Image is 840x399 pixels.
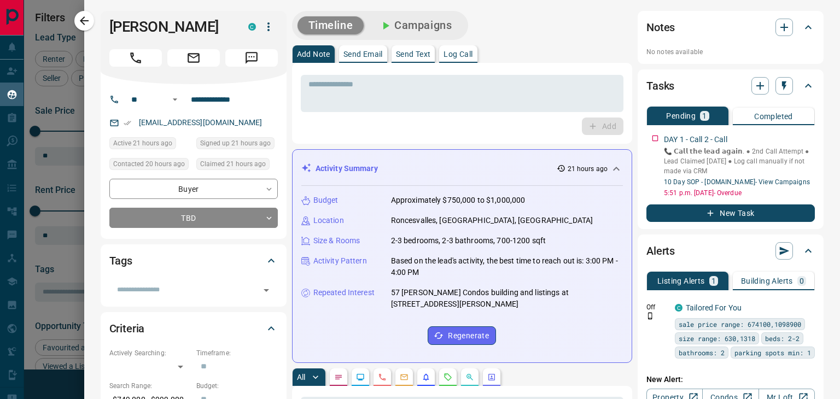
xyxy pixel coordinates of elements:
p: Budget: [196,381,278,391]
p: Log Call [444,50,472,58]
button: Regenerate [428,326,496,345]
p: Budget [313,195,339,206]
a: 10 Day SOP - [DOMAIN_NAME]- View Campaigns [664,178,810,186]
h2: Tasks [646,77,674,95]
div: Sun Sep 14 2025 [109,137,191,152]
h2: Tags [109,252,132,269]
button: Open [259,283,274,298]
span: size range: 630,1318 [679,333,755,344]
span: Claimed 21 hours ago [200,159,266,169]
svg: Listing Alerts [422,373,430,382]
p: Building Alerts [741,277,793,285]
svg: Opportunities [465,373,474,382]
p: New Alert: [646,374,815,385]
div: condos.ca [675,304,682,312]
div: Sun Sep 14 2025 [196,158,278,173]
svg: Requests [444,373,452,382]
svg: Agent Actions [487,373,496,382]
p: Off [646,302,668,312]
span: Message [225,49,278,67]
button: Campaigns [368,16,463,34]
p: Roncesvalles, [GEOGRAPHIC_DATA], [GEOGRAPHIC_DATA] [391,215,593,226]
p: Listing Alerts [657,277,705,285]
div: Buyer [109,179,278,199]
p: Actively Searching: [109,348,191,358]
div: condos.ca [248,23,256,31]
p: Size & Rooms [313,235,360,247]
span: beds: 2-2 [765,333,800,344]
div: Activity Summary21 hours ago [301,159,623,179]
p: 21 hours ago [568,164,608,174]
div: Notes [646,14,815,40]
button: Timeline [297,16,364,34]
p: 57 [PERSON_NAME] Condos building and listings at [STREET_ADDRESS][PERSON_NAME] [391,287,623,310]
p: All [297,373,306,381]
p: Pending [666,112,696,120]
a: Tailored For You [686,303,742,312]
h2: Alerts [646,242,675,260]
p: Based on the lead's activity, the best time to reach out is: 3:00 PM - 4:00 PM [391,255,623,278]
span: bathrooms: 2 [679,347,725,358]
span: Email [167,49,220,67]
p: Location [313,215,344,226]
svg: Email Verified [124,119,131,127]
p: Timeframe: [196,348,278,358]
div: Sun Sep 14 2025 [109,158,191,173]
div: Alerts [646,238,815,264]
h1: [PERSON_NAME] [109,18,232,36]
p: Repeated Interest [313,287,375,298]
button: Open [168,93,182,106]
p: No notes available [646,47,815,57]
span: parking spots min: 1 [734,347,811,358]
div: TBD [109,208,278,228]
p: 1 [702,112,707,120]
svg: Calls [378,373,387,382]
div: Tags [109,248,278,274]
p: Completed [754,113,793,120]
p: DAY 1 - Call 2 - Call [664,134,727,145]
h2: Notes [646,19,675,36]
a: [EMAIL_ADDRESS][DOMAIN_NAME] [139,118,262,127]
p: Approximately $750,000 to $1,000,000 [391,195,526,206]
div: Sun Sep 14 2025 [196,137,278,152]
svg: Emails [400,373,409,382]
span: Active 21 hours ago [113,138,172,149]
svg: Notes [334,373,343,382]
p: Add Note [297,50,330,58]
p: 5:51 p.m. [DATE] - Overdue [664,188,815,198]
span: sale price range: 674100,1098900 [679,319,801,330]
button: New Task [646,204,815,222]
div: Tasks [646,73,815,99]
span: Signed up 21 hours ago [200,138,271,149]
p: 0 [800,277,804,285]
svg: Lead Browsing Activity [356,373,365,382]
p: 📞 𝗖𝗮𝗹𝗹 𝘁𝗵𝗲 𝗹𝗲𝗮𝗱 𝗮𝗴𝗮𝗶𝗻. ● 2nd Call Attempt ● Lead Claimed [DATE] ‎● Log call manually if not made ... [664,146,815,176]
p: Send Email [343,50,383,58]
span: Contacted 20 hours ago [113,159,185,169]
p: 2-3 bedrooms, 2-3 bathrooms, 700-1200 sqft [391,235,546,247]
p: Activity Summary [316,163,378,174]
p: Send Text [396,50,431,58]
p: Search Range: [109,381,191,391]
svg: Push Notification Only [646,312,654,320]
h2: Criteria [109,320,145,337]
p: Activity Pattern [313,255,367,267]
div: Criteria [109,315,278,342]
span: Call [109,49,162,67]
p: 1 [711,277,716,285]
